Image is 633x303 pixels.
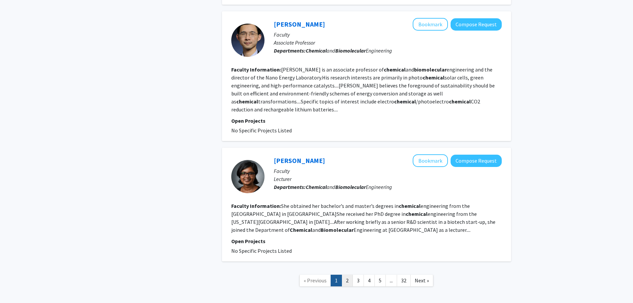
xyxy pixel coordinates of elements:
[451,155,502,167] button: Compose Request to Nagma Zerin
[399,203,421,209] b: chemical
[384,66,406,73] b: chemical
[394,98,416,105] b: chemical
[406,211,428,217] b: chemical
[306,184,392,190] span: and Engineering
[414,66,447,73] b: biomolecular
[413,18,448,31] button: Add Chao Wang to Bookmarks
[306,47,392,54] span: and Engineering
[274,167,502,175] p: Faculty
[451,18,502,31] button: Compose Request to Chao Wang
[423,74,445,81] b: chemical
[410,275,433,286] a: Next
[342,275,353,286] a: 2
[304,277,327,284] span: « Previous
[390,277,393,284] span: ...
[306,47,327,54] b: Chemical
[374,275,386,286] a: 5
[335,184,366,190] b: Biomolecular
[222,268,511,295] nav: Page navigation
[274,39,502,47] p: Associate Professor
[231,66,281,73] b: Faculty Information:
[5,273,28,298] iframe: Chat
[335,47,366,54] b: Biomolecular
[449,98,471,105] b: chemical
[321,227,354,233] b: Biomolecular
[306,184,327,190] b: Chemical
[353,275,364,286] a: 3
[274,184,306,190] b: Departments:
[274,175,502,183] p: Lecturer
[415,277,429,284] span: Next »
[231,247,292,254] span: No Specific Projects Listed
[231,117,502,125] p: Open Projects
[231,203,495,233] fg-read-more: She obtained her bachelor’s and master’s degrees in engineering from the [GEOGRAPHIC_DATA] in [GE...
[236,98,258,105] b: chemical
[413,154,448,167] button: Add Nagma Zerin to Bookmarks
[231,237,502,245] p: Open Projects
[231,66,495,113] fg-read-more: [PERSON_NAME] is an associate professor of and engineering and the director of the Nano Energy La...
[364,275,375,286] a: 4
[274,20,325,28] a: [PERSON_NAME]
[274,31,502,39] p: Faculty
[290,227,312,233] b: Chemical
[331,275,342,286] a: 1
[274,47,306,54] b: Departments:
[299,275,331,286] a: Previous Page
[397,275,411,286] a: 32
[231,203,281,209] b: Faculty Information:
[231,127,292,134] span: No Specific Projects Listed
[274,156,325,165] a: [PERSON_NAME]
